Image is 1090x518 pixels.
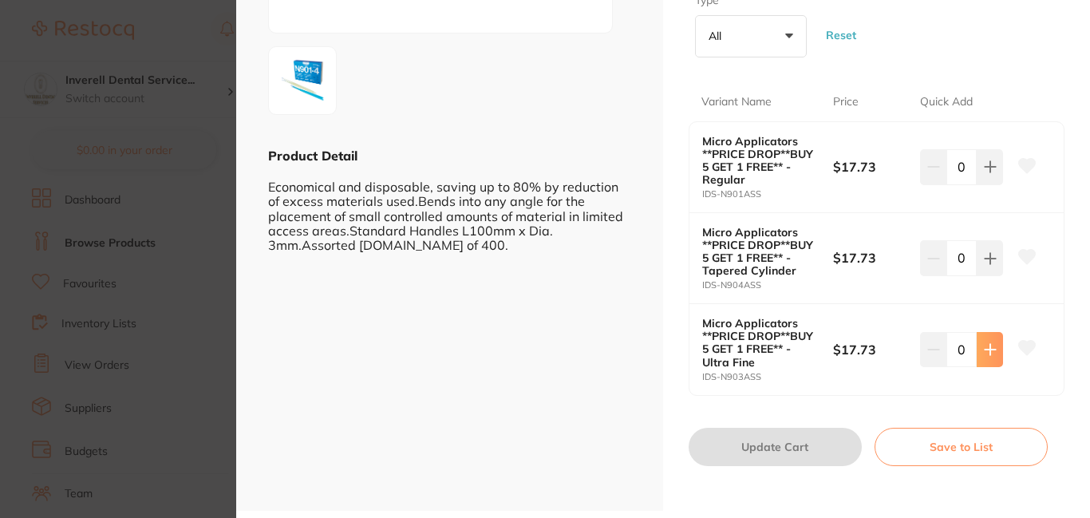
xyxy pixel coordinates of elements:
b: $17.73 [833,158,911,176]
b: Micro Applicators **PRICE DROP**BUY 5 GET 1 FREE** - Regular [702,135,819,186]
div: Economical and disposable, saving up to 80% by reduction of excess materials used.Bends into any ... [268,164,631,252]
b: Micro Applicators **PRICE DROP**BUY 5 GET 1 FREE** - Ultra Fine [702,317,819,368]
button: Update Cart [689,428,862,466]
p: Variant Name [701,94,772,110]
button: Reset [821,6,861,64]
small: IDS-N904ASS [702,280,833,291]
button: Save to List [875,428,1048,466]
b: $17.73 [833,341,911,358]
b: $17.73 [833,249,911,267]
small: IDS-N901ASS [702,189,833,200]
button: All [695,15,807,58]
p: Price [833,94,859,110]
p: All [709,29,728,43]
p: Quick Add [920,94,973,110]
img: OTIw [274,52,331,109]
b: Micro Applicators **PRICE DROP**BUY 5 GET 1 FREE** - Tapered Cylinder [702,226,819,277]
small: IDS-N903ASS [702,372,833,382]
b: Product Detail [268,148,357,164]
